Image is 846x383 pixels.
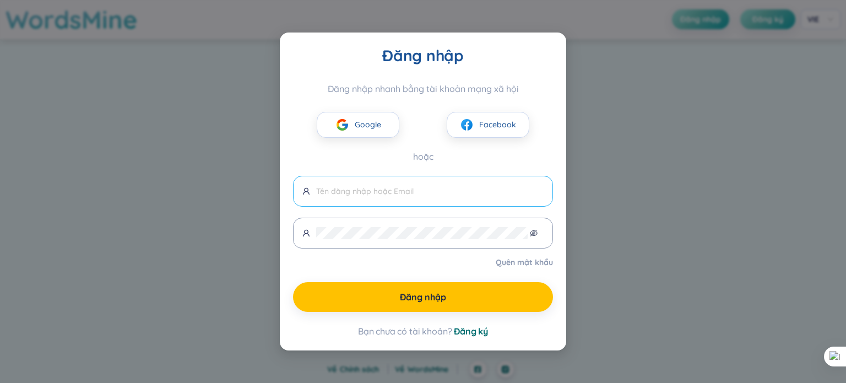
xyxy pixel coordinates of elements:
[355,118,381,131] span: Google
[530,229,538,237] span: eye-invisible
[293,83,553,94] div: Đăng nhập nhanh bằng tài khoản mạng xã hội
[479,118,516,131] span: Facebook
[293,150,553,164] div: hoặc
[400,291,446,303] span: Đăng nhập
[454,326,488,337] span: Đăng ký
[317,112,399,138] button: googleGoogle
[293,325,553,337] div: Bạn chưa có tài khoản?
[316,185,544,197] input: Tên đăng nhập hoặc Email
[293,46,553,66] div: Đăng nhập
[496,257,553,268] a: Quên mật khẩu
[302,229,310,237] span: user
[447,112,529,138] button: facebookFacebook
[335,118,349,132] img: google
[460,118,474,132] img: facebook
[302,187,310,195] span: user
[293,282,553,312] button: Đăng nhập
